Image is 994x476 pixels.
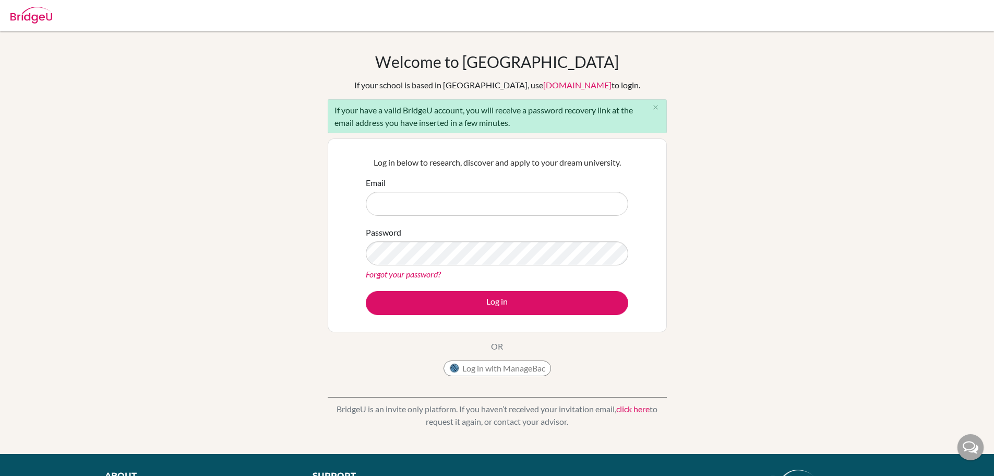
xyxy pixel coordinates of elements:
button: Close [645,100,666,115]
button: Log in with ManageBac [444,361,551,376]
div: If your have a valid BridgeU account, you will receive a password recovery link at the email addr... [328,99,667,133]
button: Log in [366,291,628,315]
i: close [652,103,660,111]
p: OR [491,340,503,353]
label: Email [366,177,386,189]
img: Bridge-U [10,7,52,24]
a: click here [616,404,650,414]
p: BridgeU is an invite only platform. If you haven’t received your invitation email, to request it ... [328,403,667,428]
div: If your school is based in [GEOGRAPHIC_DATA], use to login. [354,79,640,91]
label: Password [366,226,401,239]
a: [DOMAIN_NAME] [543,80,612,90]
h1: Welcome to [GEOGRAPHIC_DATA] [375,52,619,71]
p: Log in below to research, discover and apply to your dream university. [366,156,628,169]
a: Forgot your password? [366,269,441,279]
